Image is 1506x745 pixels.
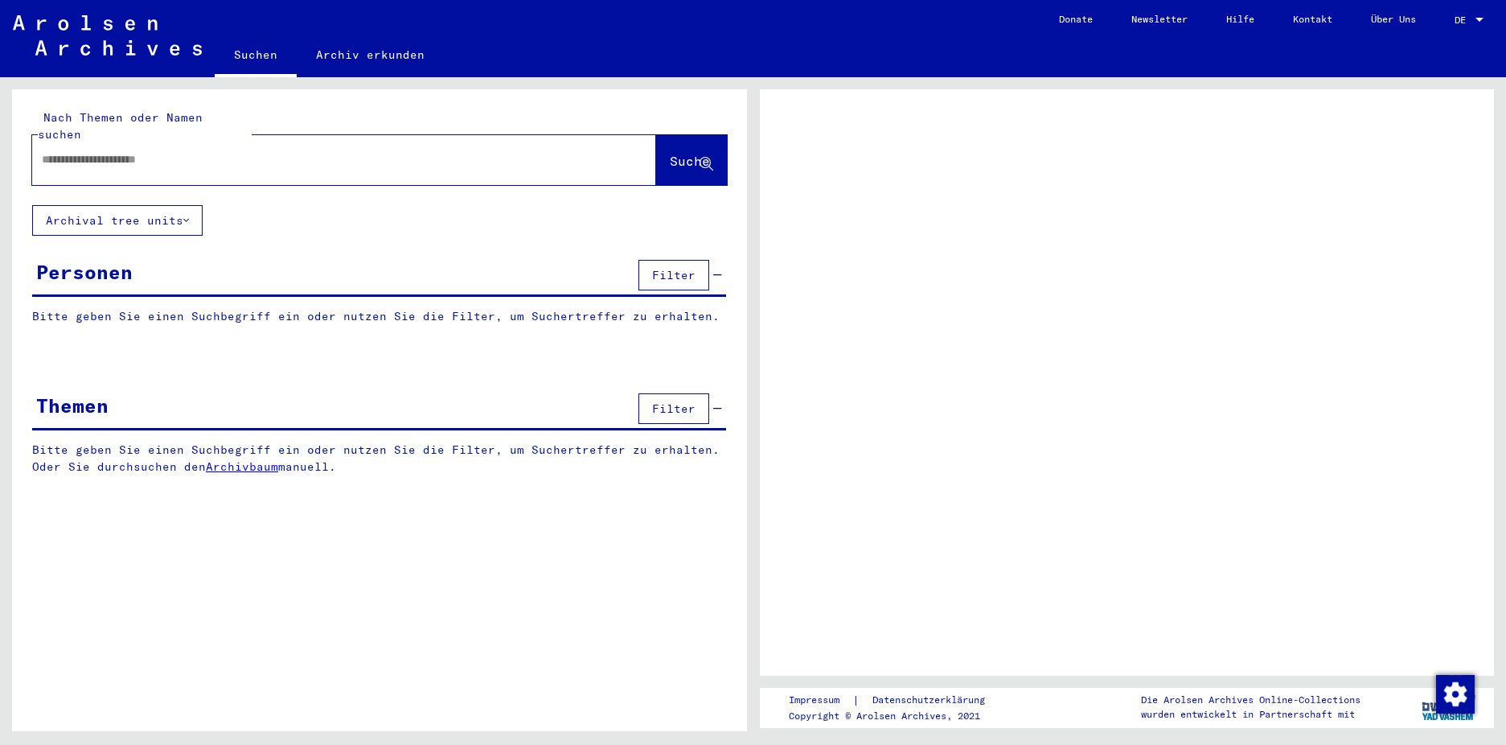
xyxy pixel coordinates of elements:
div: Themen [36,391,109,420]
button: Filter [638,260,709,290]
button: Archival tree units [32,205,203,236]
p: wurden entwickelt in Partnerschaft mit [1141,707,1360,722]
a: Archivbaum [206,459,278,474]
a: Suchen [215,35,297,77]
img: yv_logo.png [1418,687,1479,727]
img: Arolsen_neg.svg [13,15,202,56]
div: Personen [36,257,133,286]
p: Die Arolsen Archives Online-Collections [1141,693,1360,707]
p: Bitte geben Sie einen Suchbegriff ein oder nutzen Sie die Filter, um Suchertreffer zu erhalten. O... [32,442,727,475]
img: Zustimmung ändern [1436,675,1475,714]
a: Archiv erkunden [297,35,444,74]
span: DE [1455,14,1472,26]
span: Suche [670,153,710,169]
mat-label: Nach Themen oder Namen suchen [38,110,203,142]
span: Filter [652,268,696,282]
p: Copyright © Arolsen Archives, 2021 [789,709,1004,723]
a: Datenschutzerklärung [860,692,1004,709]
span: Filter [652,401,696,416]
p: Bitte geben Sie einen Suchbegriff ein oder nutzen Sie die Filter, um Suchertreffer zu erhalten. [32,308,726,325]
button: Suche [656,135,727,185]
div: | [789,692,1004,709]
button: Filter [638,393,709,424]
a: Impressum [789,692,852,709]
